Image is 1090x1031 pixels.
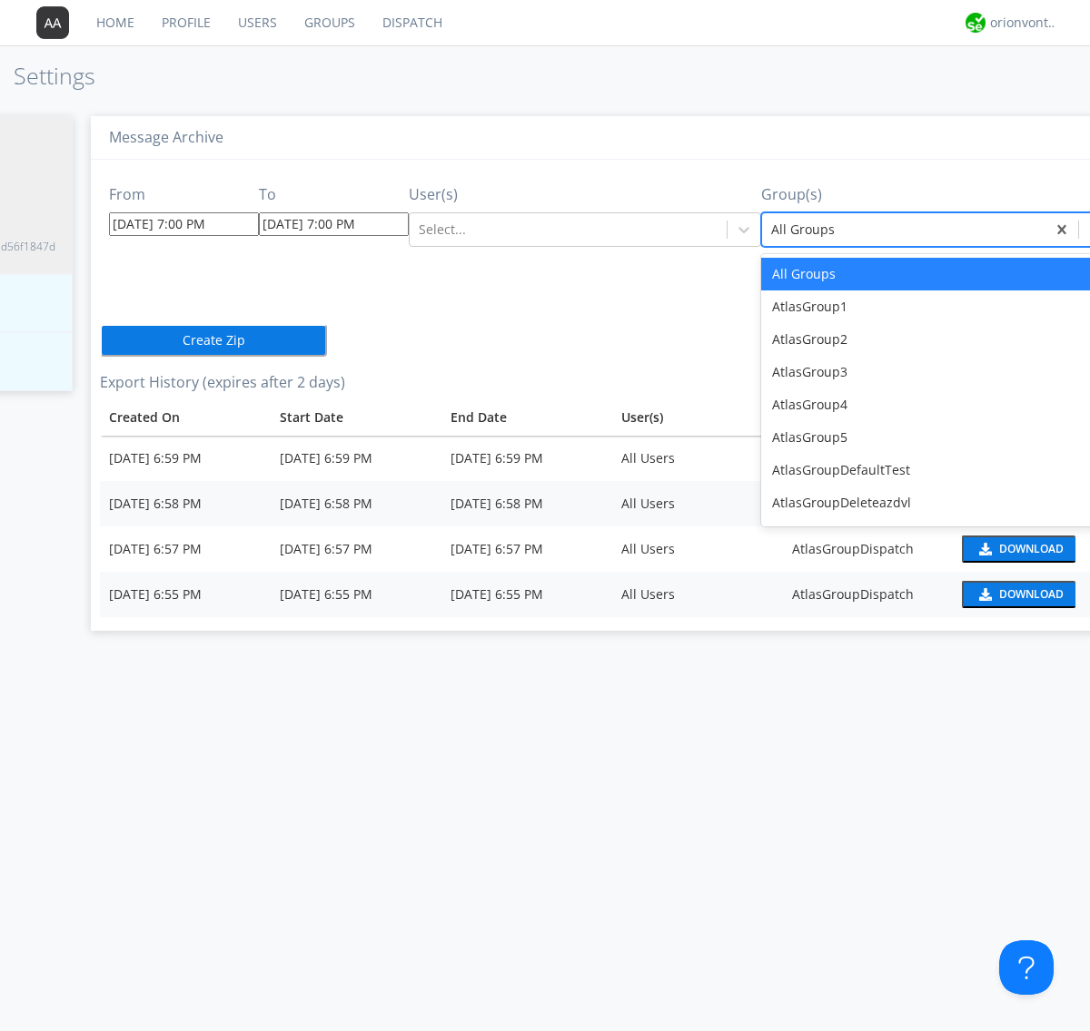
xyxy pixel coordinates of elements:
[109,495,262,513] div: [DATE] 6:58 PM
[280,540,432,558] div: [DATE] 6:57 PM
[451,449,603,467] div: [DATE] 6:59 PM
[280,585,432,604] div: [DATE] 6:55 PM
[976,543,992,555] img: download media button
[999,940,1054,995] iframe: Toggle Customer Support
[36,6,69,39] img: 373638.png
[621,540,774,558] div: All Users
[962,581,1075,608] button: Download
[451,585,603,604] div: [DATE] 6:55 PM
[966,13,986,33] img: 29d36aed6fa347d5a1537e7736e6aa13
[280,449,432,467] div: [DATE] 6:59 PM
[621,449,774,467] div: All Users
[792,540,945,558] div: AtlasGroupDispatch
[976,588,992,601] img: download media button
[100,324,327,357] button: Create Zip
[100,399,271,436] th: Toggle SortBy
[109,187,259,203] h3: From
[621,495,774,513] div: All Users
[621,585,774,604] div: All Users
[792,585,945,604] div: AtlasGroupDispatch
[109,540,262,558] div: [DATE] 6:57 PM
[999,544,1064,555] div: Download
[259,187,409,203] h3: To
[109,449,262,467] div: [DATE] 6:59 PM
[109,585,262,604] div: [DATE] 6:55 PM
[990,14,1058,32] div: orionvontas+atlas+automation+org2
[962,535,1075,563] button: Download
[451,540,603,558] div: [DATE] 6:57 PM
[999,589,1064,600] div: Download
[271,399,441,436] th: Toggle SortBy
[612,399,783,436] th: User(s)
[280,495,432,513] div: [DATE] 6:58 PM
[451,495,603,513] div: [DATE] 6:58 PM
[441,399,612,436] th: Toggle SortBy
[409,187,761,203] h3: User(s)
